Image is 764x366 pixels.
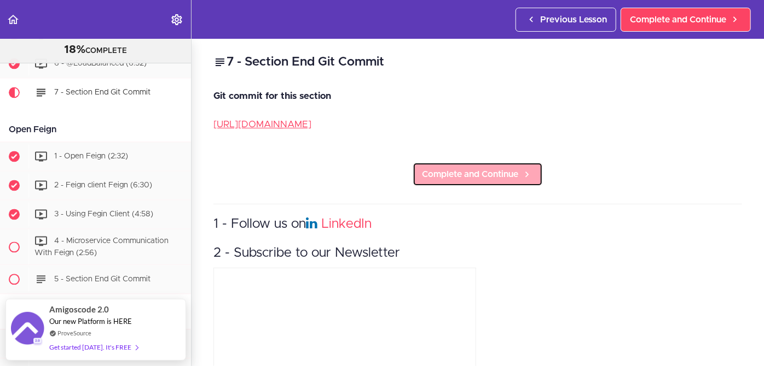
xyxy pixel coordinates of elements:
svg: Back to course curriculum [7,13,20,26]
h3: 1 - Follow us on [213,215,742,233]
span: 3 - Using Fegin Client (4:58) [54,210,153,217]
span: Our new Platform is HERE [49,317,132,326]
a: [URL][DOMAIN_NAME] [213,120,311,129]
a: LinkedIn [321,217,372,231]
h2: 7 - Section End Git Commit [213,53,742,72]
div: Get started [DATE]. It's FREE [49,341,138,353]
span: 2 - Feign client Feign (6:30) [54,181,152,188]
div: COMPLETE [14,43,177,57]
strong: Git commit for this section [213,91,331,101]
span: Previous Lesson [540,13,607,26]
a: ProveSource [57,328,91,338]
svg: Settings Menu [170,13,183,26]
h3: 2 - Subscribe to our Newsletter [213,244,742,262]
a: Complete and Continue [621,8,751,32]
img: provesource social proof notification image [11,312,44,347]
span: 4 - Microservice Communication With Feign (2:56) [34,237,169,257]
span: 1 - Open Feign (2:32) [54,152,128,160]
span: 5 - Section End Git Commit [54,275,151,283]
a: Previous Lesson [516,8,616,32]
span: Complete and Continue [422,168,518,181]
span: 7 - Section End Git Commit [54,88,151,96]
span: 18% [64,44,85,55]
a: Complete and Continue [413,162,543,186]
span: Amigoscode 2.0 [49,303,109,316]
span: Complete and Continue [630,13,726,26]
